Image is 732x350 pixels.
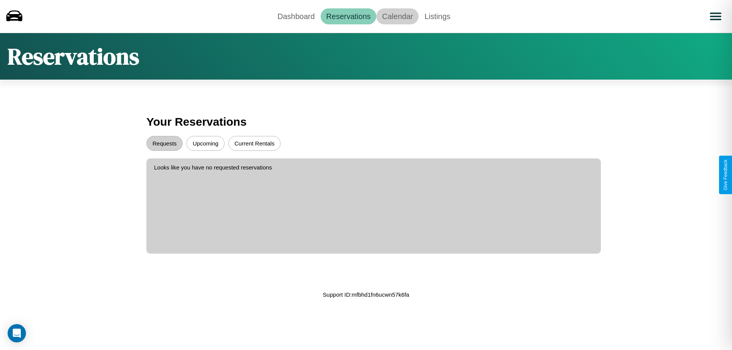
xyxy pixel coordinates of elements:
[146,112,586,132] h3: Your Reservations
[323,289,409,300] p: Support ID: mfbhd1fn6ucwn57k6fa
[723,160,728,190] div: Give Feedback
[8,41,139,72] h1: Reservations
[705,6,726,27] button: Open menu
[228,136,281,151] button: Current Rentals
[321,8,377,24] a: Reservations
[154,162,593,173] p: Looks like you have no requested reservations
[272,8,321,24] a: Dashboard
[376,8,419,24] a: Calendar
[146,136,183,151] button: Requests
[186,136,225,151] button: Upcoming
[419,8,456,24] a: Listings
[8,324,26,342] div: Open Intercom Messenger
